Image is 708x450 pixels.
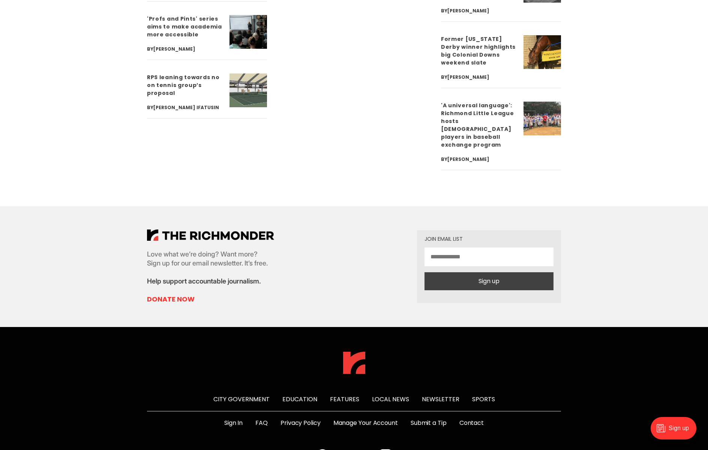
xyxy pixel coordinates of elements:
p: Love what we’re doing? Want more? Sign up for our email newsletter. It’s free. [147,250,274,268]
a: [PERSON_NAME] Ifatusin [153,104,219,111]
a: Local News [372,395,409,403]
a: [PERSON_NAME] [447,74,489,80]
a: 'Profs and Pints' series aims to make academia more accessible [147,15,222,38]
a: Former [US_STATE] Derby winner highlights big Colonial Downs weekend slate [441,35,516,66]
img: The Richmonder [343,352,365,374]
a: FAQ [255,418,268,427]
a: Sign In [224,418,243,427]
a: Donate Now [147,295,274,304]
a: Contact [459,418,484,427]
iframe: portal-trigger [644,413,708,450]
img: RPS leaning towards no on tennis group’s proposal [229,73,267,107]
a: City Government [213,395,270,403]
a: Newsletter [422,395,459,403]
a: [PERSON_NAME] [447,156,489,162]
a: Submit a Tip [411,418,447,427]
div: By [441,73,517,82]
a: Privacy Policy [280,418,321,427]
a: Manage Your Account [333,418,398,427]
button: Sign up [424,272,553,290]
div: By [441,155,517,164]
a: Education [282,395,317,403]
a: Features [330,395,359,403]
div: Join email list [424,236,553,241]
img: Former Kentucky Derby winner highlights big Colonial Downs weekend slate [523,35,561,69]
a: [PERSON_NAME] [447,7,489,14]
a: [PERSON_NAME] [153,46,195,52]
div: By [147,103,223,112]
a: Sports [472,395,495,403]
p: Help support accountable journalism. [147,277,274,286]
div: By [147,45,223,54]
img: 'Profs and Pints' series aims to make academia more accessible [229,15,267,49]
a: 'A universal language': Richmond Little League hosts [DEMOGRAPHIC_DATA] players in baseball excha... [441,102,514,148]
img: The Richmonder Logo [147,229,274,241]
a: RPS leaning towards no on tennis group’s proposal [147,73,219,97]
div: By [441,6,517,15]
img: 'A universal language': Richmond Little League hosts Japanese players in baseball exchange program [523,102,561,135]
